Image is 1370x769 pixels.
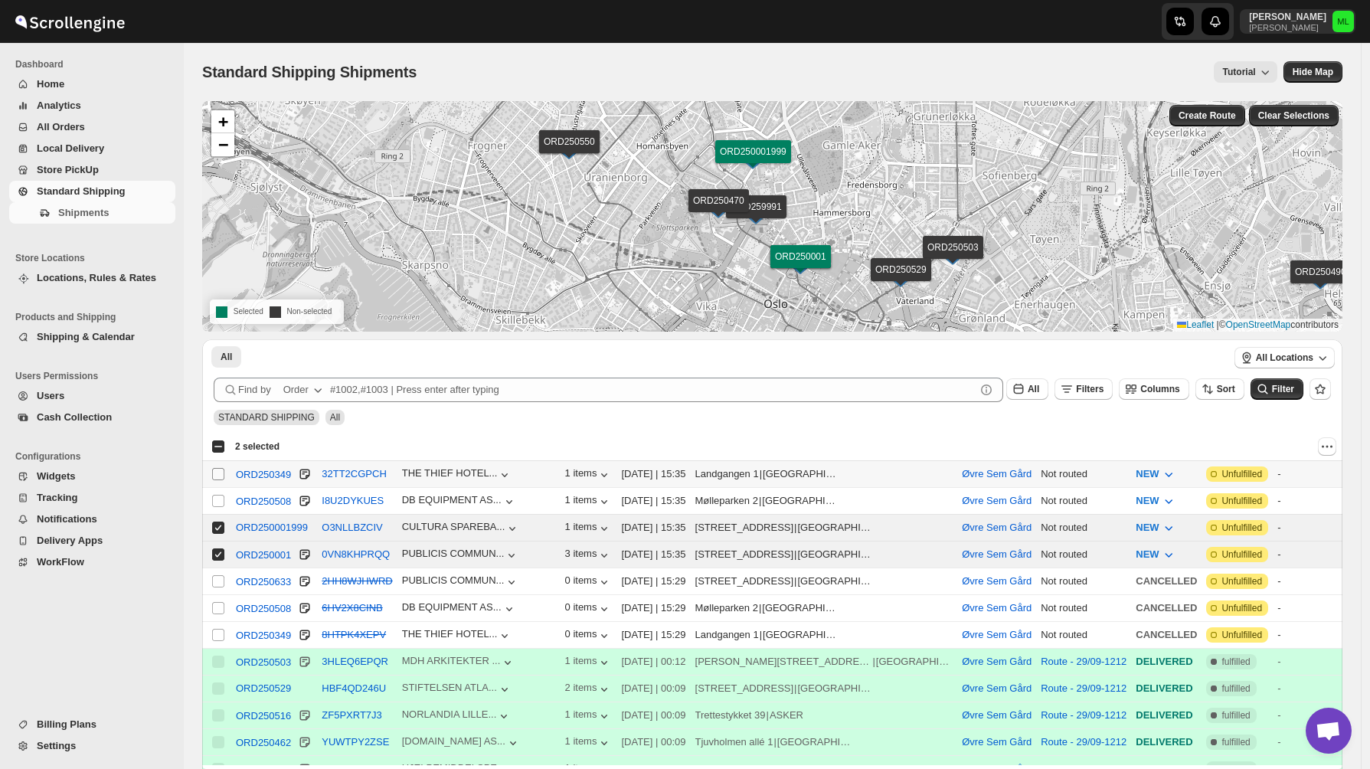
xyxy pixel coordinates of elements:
[798,681,875,696] div: [GEOGRAPHIC_DATA]
[1214,61,1277,83] button: Tutorial
[1226,319,1291,330] a: OpenStreetMap
[322,602,382,614] button: 6HV2X8CINB
[9,116,175,138] button: All Orders
[218,135,228,154] span: −
[695,574,794,589] div: [STREET_ADDRESS]
[37,470,75,482] span: Widgets
[565,601,613,617] button: 0 items
[402,467,498,479] div: THE THIEF HOTEL...
[695,654,953,669] div: |
[1054,378,1113,400] button: Filters
[1277,735,1336,750] div: -
[565,548,613,563] button: 3 items
[1140,384,1179,394] span: Columns
[37,272,156,283] span: Locations, Rules & Rates
[15,252,176,264] span: Store Locations
[236,737,291,748] div: ORD250462
[37,513,97,525] span: Notifications
[1136,681,1197,696] div: DELIVERED
[1041,520,1126,535] div: Not routed
[211,133,234,156] a: Zoom out
[1126,489,1185,513] button: NEW
[1249,23,1326,32] p: [PERSON_NAME]
[695,547,953,562] div: |
[1223,67,1256,77] span: Tutorial
[565,494,613,509] div: 1 items
[322,468,387,479] button: 32TT2CGPCH
[37,164,99,175] span: Store PickUp
[1076,384,1104,394] span: Filters
[236,627,291,643] button: ORD250349
[695,466,759,482] div: Landgangen 1
[762,493,839,509] div: [GEOGRAPHIC_DATA]
[695,600,953,616] div: |
[402,655,516,670] button: MDH ARKITEKTER ...
[695,681,794,696] div: [STREET_ADDRESS]
[621,547,685,562] div: [DATE] | 15:35
[236,630,291,641] div: ORD250349
[9,385,175,407] button: Users
[9,487,175,509] button: Tracking
[1136,548,1159,560] span: NEW
[762,600,839,616] div: [GEOGRAPHIC_DATA]
[962,575,1032,587] button: Øvre Sem Gård
[58,207,109,218] span: Shipments
[15,311,176,323] span: Products and Shipping
[1221,548,1262,561] span: Unfulfilled
[202,64,417,80] span: Standard Shipping Shipments
[695,520,794,535] div: [STREET_ADDRESS]
[695,600,758,616] div: Mølleparken 2
[9,74,175,95] button: Home
[236,682,291,694] button: ORD250529
[777,735,854,750] div: [GEOGRAPHIC_DATA]
[962,682,1032,694] button: Øvre Sem Gård
[1277,681,1336,696] div: -
[1240,9,1355,34] button: User menu
[695,466,953,482] div: |
[9,95,175,116] button: Analytics
[218,112,228,131] span: +
[402,682,497,693] div: STIFTELSEN ATLA...
[1041,547,1126,562] div: Not routed
[15,58,176,70] span: Dashboard
[621,574,685,589] div: [DATE] | 15:29
[270,303,332,321] p: Non-selected
[1277,466,1336,482] div: -
[322,548,390,560] button: 0VN8KHPRQQ
[565,682,613,697] button: 2 items
[565,467,613,483] div: 1 items
[1277,654,1336,669] div: -
[1277,708,1336,723] div: -
[695,627,759,643] div: Landgangen 1
[236,469,291,480] div: ORD250349
[221,351,232,363] span: All
[402,628,498,640] div: THE THIEF HOTEL...
[12,2,127,41] img: ScrollEngine
[330,412,340,423] span: All
[236,522,308,533] button: ORD250001999
[621,600,685,616] div: [DATE] | 15:29
[236,708,291,723] button: ORD250516
[1136,627,1197,643] div: CANCELLED
[236,574,291,589] button: ORD250633
[1119,378,1189,400] button: Columns
[565,521,613,536] button: 1 items
[565,655,613,670] div: 1 items
[330,378,976,402] input: #1002,#1003 | Press enter after typing
[621,708,685,723] div: [DATE] | 00:09
[322,709,382,721] button: ZF5PXRT7J3
[236,603,291,614] div: ORD250508
[1272,384,1294,394] span: Filter
[1221,468,1262,480] span: Unfulfilled
[695,708,953,723] div: |
[322,656,388,667] button: 3HLEQ6EPQR
[1136,600,1197,616] div: CANCELLED
[1041,627,1126,643] div: Not routed
[402,548,505,559] div: PUBLICIS COMMUN...
[9,202,175,224] button: Shipments
[695,735,773,750] div: Tjuvholmen allé 1
[798,547,875,562] div: [GEOGRAPHIC_DATA]
[1221,709,1250,722] span: fulfilled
